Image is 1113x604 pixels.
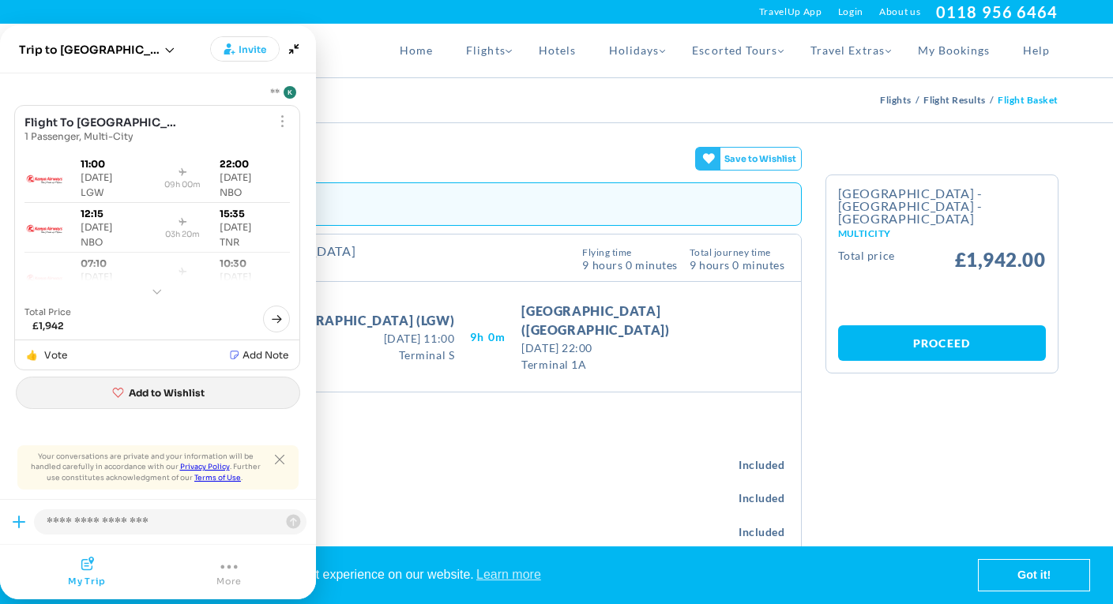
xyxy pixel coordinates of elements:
p: 55 x 40 x 23 cm [88,495,739,507]
h4: Included baggage [72,404,785,420]
span: Terminal S [275,347,455,363]
span: 9 Hours 0 Minutes [582,257,678,271]
a: Flight Results [923,94,990,106]
p: The total baggage included in the price [72,420,785,438]
a: Flights [880,94,915,106]
h4: 1 cabin bag [88,481,739,495]
span: Flying Time [582,248,678,257]
span: [GEOGRAPHIC_DATA] (LGW) [275,311,455,330]
span: [GEOGRAPHIC_DATA] ([GEOGRAPHIC_DATA]) [521,302,753,340]
a: Hotels [522,24,592,77]
a: Escorted Tours [675,24,794,77]
a: Proceed [838,325,1046,361]
span: Total Journey Time [690,248,785,257]
span: Included [739,457,784,473]
a: Help [1006,24,1058,77]
small: Total Price [838,250,895,269]
a: dismiss cookie message [979,560,1089,591]
iframe: PayPal Message 1 [838,281,1046,310]
span: This website uses cookies to ensure you get the best experience on our website. [23,563,978,587]
h4: 2 checked bag [89,515,739,529]
span: Included [739,490,784,506]
a: Flights [449,24,521,77]
a: My Bookings [901,24,1007,77]
h2: [GEOGRAPHIC_DATA] - [GEOGRAPHIC_DATA] - [GEOGRAPHIC_DATA] [838,187,1046,238]
p: Fits beneath the seat ahead of yours [88,461,739,473]
span: Included [739,524,784,540]
a: 0118 956 6464 [936,2,1058,21]
span: Terminal 1A [521,356,753,373]
span: £1,942.00 [955,250,1046,269]
gamitee-button: Get your friends' opinions [695,147,802,171]
div: Embedded experience [55,182,802,226]
span: [DATE] 22:00 [521,340,753,356]
li: Flight Basket [998,78,1058,122]
span: 9H 0M [470,329,506,345]
p: Max weight 23 kg [89,528,739,540]
a: learn more about cookies [474,563,543,587]
h4: 1 personal item [88,448,739,462]
span: [DATE] 11:00 [275,330,455,347]
small: MultiCity [838,229,1046,238]
a: Home [383,24,449,77]
a: Travel Extras [794,24,901,77]
span: 9 hours 0 Minutes [690,257,785,271]
a: Holidays [592,24,675,77]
